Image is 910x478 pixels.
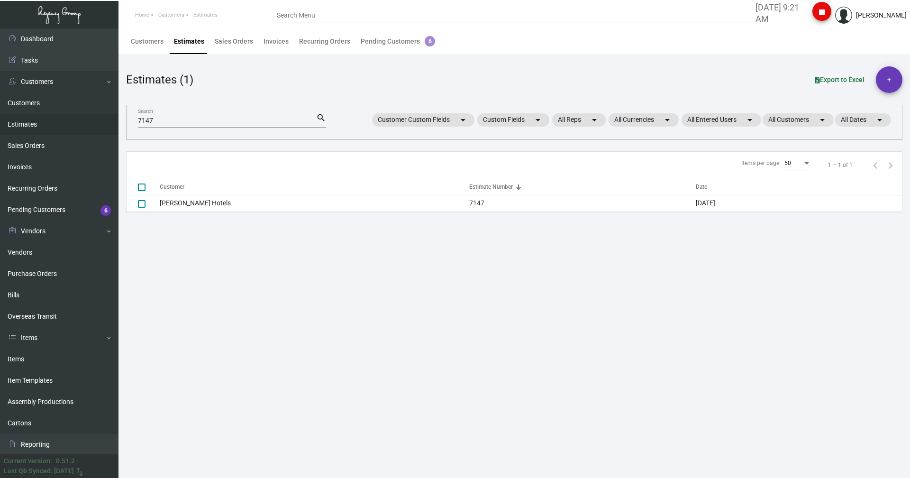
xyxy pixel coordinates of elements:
[887,66,891,93] span: +
[696,195,902,211] td: [DATE]
[784,160,811,167] mat-select: Items per page:
[876,66,902,93] button: +
[816,7,828,18] i: stop
[589,114,600,126] mat-icon: arrow_drop_down
[4,466,74,476] div: Last Qb Synced: [DATE]
[812,2,831,21] button: stop
[883,157,898,173] button: Next page
[807,71,872,88] button: Export to Excel
[856,10,907,20] div: [PERSON_NAME]
[682,113,761,127] mat-chip: All Entered Users
[741,159,781,167] div: Items per page:
[4,456,52,466] div: Current version:
[174,37,204,46] div: Estimates
[609,113,679,127] mat-chip: All Currencies
[815,76,864,83] span: Export to Excel
[131,37,164,46] div: Customers
[868,157,883,173] button: Previous page
[215,37,253,46] div: Sales Orders
[532,114,544,126] mat-icon: arrow_drop_down
[160,183,184,191] div: Customer
[696,183,707,191] div: Date
[696,183,902,191] div: Date
[158,12,184,18] span: Customers
[469,183,696,191] div: Estimate Number
[160,183,469,191] div: Customer
[828,161,853,169] div: 1 – 1 of 1
[469,195,696,211] td: 7147
[662,114,673,126] mat-icon: arrow_drop_down
[835,7,852,24] img: admin@bootstrapmaster.com
[469,183,513,191] div: Estimate Number
[835,113,891,127] mat-chip: All Dates
[477,113,549,127] mat-chip: Custom Fields
[817,114,828,126] mat-icon: arrow_drop_down
[372,113,474,127] mat-chip: Customer Custom Fields
[316,112,326,124] mat-icon: search
[160,195,469,211] td: [PERSON_NAME] Hotels
[126,71,193,88] div: Estimates (1)
[552,113,606,127] mat-chip: All Reps
[193,12,218,18] span: Estimates
[457,114,469,126] mat-icon: arrow_drop_down
[361,37,435,46] div: Pending Customers
[755,2,805,25] label: [DATE] 9:21 AM
[56,456,75,466] div: 0.51.2
[763,113,834,127] mat-chip: All Customers
[744,114,755,126] mat-icon: arrow_drop_down
[135,12,149,18] span: Home
[784,160,791,166] span: 50
[299,37,350,46] div: Recurring Orders
[264,37,289,46] div: Invoices
[874,114,885,126] mat-icon: arrow_drop_down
